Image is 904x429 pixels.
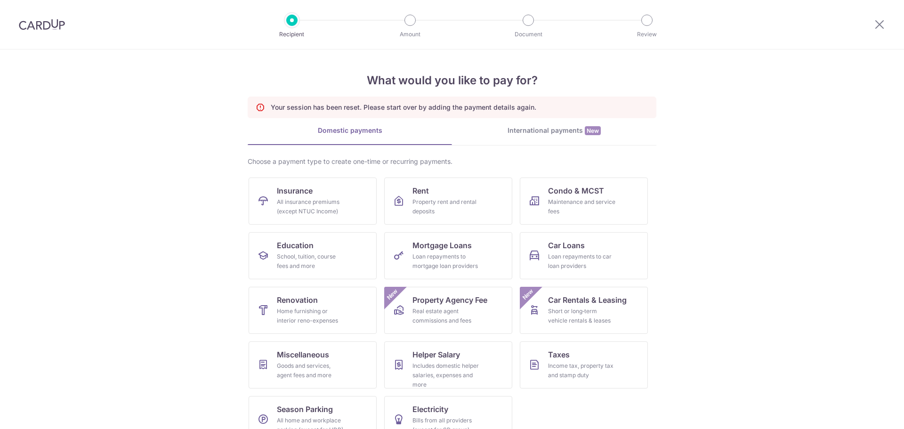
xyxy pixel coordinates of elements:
a: InsuranceAll insurance premiums (except NTUC Income) [249,178,377,225]
p: Document [493,30,563,39]
a: MiscellaneousGoods and services, agent fees and more [249,341,377,389]
span: Helper Salary [412,349,460,360]
p: Recipient [257,30,327,39]
p: Amount [375,30,445,39]
a: EducationSchool, tuition, course fees and more [249,232,377,279]
a: RentProperty rent and rental deposits [384,178,512,225]
div: Income tax, property tax and stamp duty [548,361,616,380]
a: Mortgage LoansLoan repayments to mortgage loan providers [384,232,512,279]
div: Home furnishing or interior reno-expenses [277,307,345,325]
a: Car LoansLoan repayments to car loan providers [520,232,648,279]
div: Short or long‑term vehicle rentals & leases [548,307,616,325]
a: Property Agency FeeReal estate agent commissions and feesNew [384,287,512,334]
span: Insurance [277,185,313,196]
div: Real estate agent commissions and fees [412,307,480,325]
div: Domestic payments [248,126,452,135]
span: New [585,126,601,135]
div: Property rent and rental deposits [412,197,480,216]
iframe: Opens a widget where you can find more information [844,401,895,424]
a: TaxesIncome tax, property tax and stamp duty [520,341,648,389]
span: Car Loans [548,240,585,251]
span: Education [277,240,314,251]
a: Condo & MCSTMaintenance and service fees [520,178,648,225]
div: All insurance premiums (except NTUC Income) [277,197,345,216]
span: Miscellaneous [277,349,329,360]
span: Mortgage Loans [412,240,472,251]
a: Car Rentals & LeasingShort or long‑term vehicle rentals & leasesNew [520,287,648,334]
span: Property Agency Fee [412,294,487,306]
span: New [520,287,536,302]
p: Review [612,30,682,39]
span: Car Rentals & Leasing [548,294,627,306]
div: Maintenance and service fees [548,197,616,216]
p: Your session has been reset. Please start over by adding the payment details again. [271,103,536,112]
div: Includes domestic helper salaries, expenses and more [412,361,480,389]
span: Season Parking [277,404,333,415]
h4: What would you like to pay for? [248,72,656,89]
img: CardUp [19,19,65,30]
div: Loan repayments to car loan providers [548,252,616,271]
div: Choose a payment type to create one-time or recurring payments. [248,157,656,166]
a: Helper SalaryIncludes domestic helper salaries, expenses and more [384,341,512,389]
span: Taxes [548,349,570,360]
div: Goods and services, agent fees and more [277,361,345,380]
span: New [385,287,400,302]
span: Renovation [277,294,318,306]
span: Rent [412,185,429,196]
div: International payments [452,126,656,136]
div: Loan repayments to mortgage loan providers [412,252,480,271]
span: Electricity [412,404,448,415]
span: Condo & MCST [548,185,604,196]
a: RenovationHome furnishing or interior reno-expenses [249,287,377,334]
div: School, tuition, course fees and more [277,252,345,271]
